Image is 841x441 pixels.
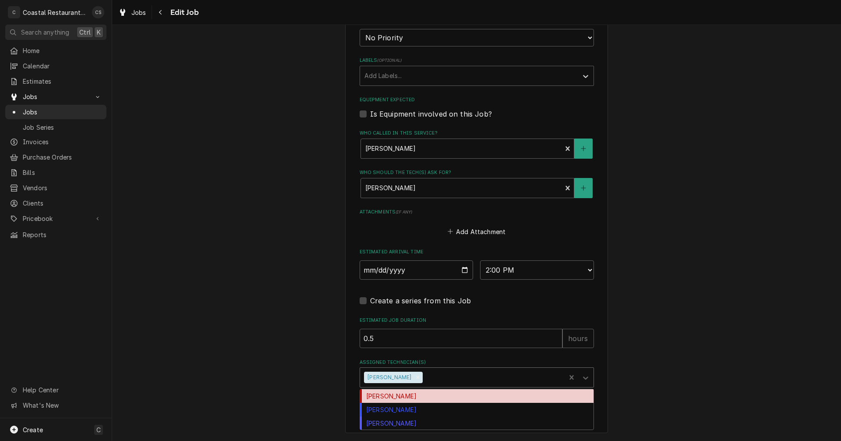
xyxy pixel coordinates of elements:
button: Search anythingCtrlK [5,25,106,40]
span: C [96,425,101,434]
label: Who called in this service? [360,130,594,137]
a: Jobs [115,5,150,20]
a: Go to What's New [5,398,106,413]
span: Vendors [23,183,102,192]
label: Is Equipment involved on this Job? [370,109,492,119]
a: Estimates [5,74,106,89]
button: Create New Contact [574,139,593,159]
div: Remove Phill Blush [413,372,423,383]
svg: Create New Contact [581,146,586,152]
a: Jobs [5,105,106,119]
span: Jobs [23,107,102,117]
div: Labels [360,57,594,85]
a: Clients [5,196,106,210]
input: Date [360,260,474,280]
label: Create a series from this Job [370,295,471,306]
span: ( if any ) [396,210,412,214]
label: Assigned Technician(s) [360,359,594,366]
span: Reports [23,230,102,239]
div: Estimated Arrival Time [360,249,594,280]
span: Invoices [23,137,102,146]
label: Attachments [360,209,594,216]
span: Search anything [21,28,69,37]
a: Invoices [5,135,106,149]
span: Calendar [23,61,102,71]
div: [PERSON_NAME] [364,372,413,383]
a: Go to Jobs [5,89,106,104]
label: Estimated Job Duration [360,317,594,324]
a: Job Series [5,120,106,135]
div: Estimated Job Duration [360,317,594,348]
span: Pricebook [23,214,89,223]
div: [PERSON_NAME] [360,389,594,403]
label: Estimated Arrival Time [360,249,594,256]
a: Home [5,43,106,58]
span: Help Center [23,385,101,395]
button: Add Attachment [446,225,507,238]
span: What's New [23,401,101,410]
a: Go to Help Center [5,383,106,397]
button: Navigate back [154,5,168,19]
div: C [8,6,20,18]
span: K [97,28,101,37]
div: [PERSON_NAME] [360,416,594,430]
span: Purchase Orders [23,153,102,162]
div: Priority [360,17,594,46]
span: Estimates [23,77,102,86]
span: Clients [23,199,102,208]
span: Jobs [131,8,146,17]
svg: Create New Contact [581,185,586,191]
a: Vendors [5,181,106,195]
select: Time Select [480,260,594,280]
span: Bills [23,168,102,177]
span: Create [23,426,43,434]
span: Job Series [23,123,102,132]
label: Who should the tech(s) ask for? [360,169,594,176]
div: Assigned Technician(s) [360,359,594,388]
span: Edit Job [168,7,199,18]
div: Coastal Restaurant Repair [23,8,87,17]
div: Attachments [360,209,594,238]
span: Jobs [23,92,89,101]
label: Labels [360,57,594,64]
div: Who should the tech(s) ask for? [360,169,594,198]
div: hours [562,329,594,348]
a: Bills [5,165,106,180]
div: CS [92,6,104,18]
a: Go to Pricebook [5,211,106,226]
div: Chris Sockriter's Avatar [92,6,104,18]
a: Purchase Orders [5,150,106,164]
span: Home [23,46,102,55]
span: ( optional ) [377,58,402,63]
button: Create New Contact [574,178,593,198]
div: [PERSON_NAME] [360,403,594,416]
a: Reports [5,228,106,242]
a: Calendar [5,59,106,73]
div: Who called in this service? [360,130,594,158]
span: Ctrl [79,28,91,37]
div: Equipment Expected [360,96,594,119]
label: Equipment Expected [360,96,594,103]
